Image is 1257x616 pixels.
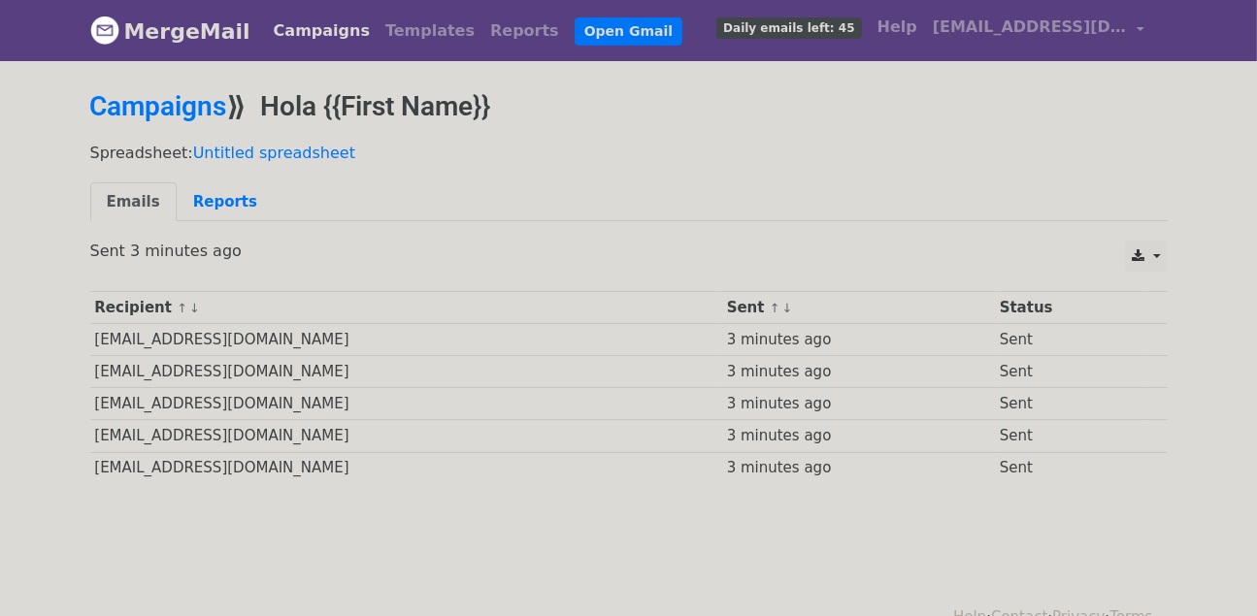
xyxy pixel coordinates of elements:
td: Sent [995,452,1144,484]
a: Open Gmail [575,17,682,46]
a: ↓ [782,301,793,315]
img: MergeMail logo [90,16,119,45]
td: [EMAIL_ADDRESS][DOMAIN_NAME] [90,420,722,452]
th: Recipient [90,292,722,324]
a: ↑ [177,301,187,315]
a: Untitled spreadsheet [193,144,355,162]
div: 3 minutes ago [727,361,990,383]
span: [EMAIL_ADDRESS][DOMAIN_NAME] [933,16,1127,39]
a: Daily emails left: 45 [709,8,869,47]
th: Status [995,292,1144,324]
div: Widget de chat [1160,523,1257,616]
a: [EMAIL_ADDRESS][DOMAIN_NAME] [925,8,1152,53]
a: Campaigns [266,12,378,50]
span: Daily emails left: 45 [716,17,861,39]
p: Spreadsheet: [90,143,1168,163]
a: Campaigns [90,90,227,122]
iframe: Chat Widget [1160,523,1257,616]
td: Sent [995,356,1144,388]
a: Reports [177,182,274,222]
div: 3 minutes ago [727,329,990,351]
div: 3 minutes ago [727,457,990,479]
td: [EMAIL_ADDRESS][DOMAIN_NAME] [90,388,722,420]
td: [EMAIL_ADDRESS][DOMAIN_NAME] [90,452,722,484]
h2: ⟫ Hola {{First Name}} [90,90,1168,123]
td: Sent [995,324,1144,356]
a: ↑ [770,301,780,315]
td: [EMAIL_ADDRESS][DOMAIN_NAME] [90,324,722,356]
a: ↓ [189,301,200,315]
td: Sent [995,420,1144,452]
a: Reports [482,12,567,50]
a: Emails [90,182,177,222]
th: Sent [722,292,995,324]
td: [EMAIL_ADDRESS][DOMAIN_NAME] [90,356,722,388]
td: Sent [995,388,1144,420]
a: Help [870,8,925,47]
p: Sent 3 minutes ago [90,241,1168,261]
a: Templates [378,12,482,50]
div: 3 minutes ago [727,393,990,415]
div: 3 minutes ago [727,425,990,447]
a: MergeMail [90,11,250,51]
